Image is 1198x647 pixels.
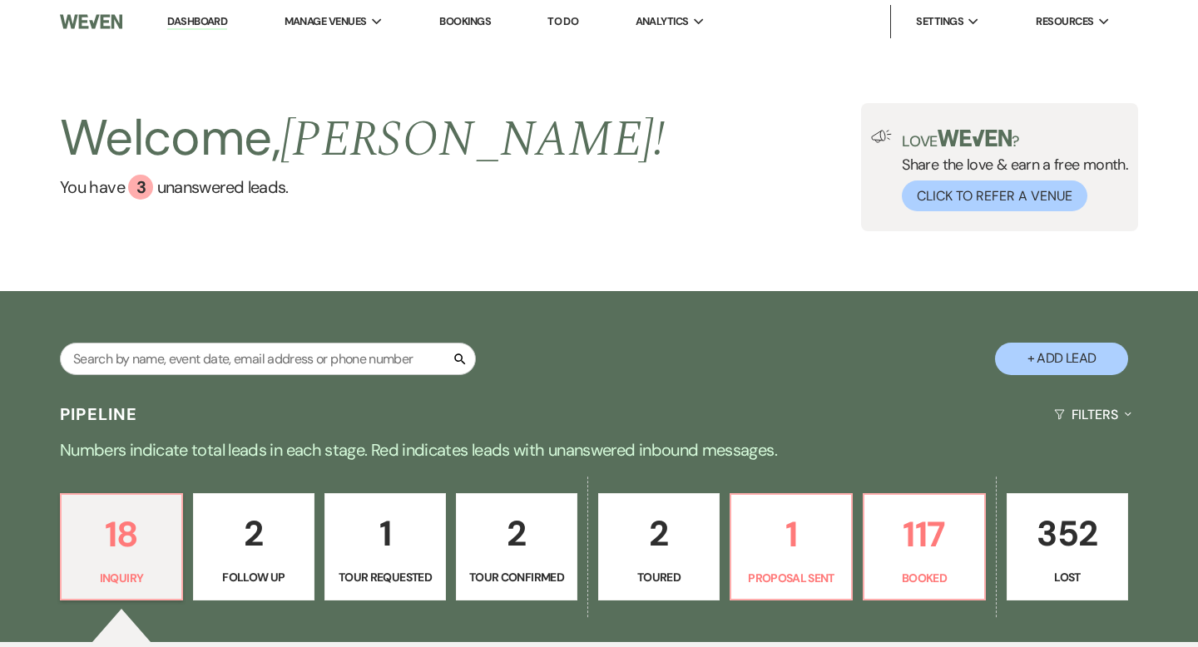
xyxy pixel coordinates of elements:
p: 2 [204,506,304,561]
a: 352Lost [1007,493,1128,601]
p: Proposal Sent [741,569,841,587]
p: 2 [609,506,709,561]
h3: Pipeline [60,403,138,426]
button: + Add Lead [995,343,1128,375]
a: 2Toured [598,493,720,601]
span: [PERSON_NAME] ! [280,101,665,178]
a: 2Follow Up [193,493,314,601]
img: Weven Logo [60,4,122,39]
a: 1Tour Requested [324,493,446,601]
p: Toured [609,568,709,586]
p: Follow Up [204,568,304,586]
a: To Do [547,14,578,28]
p: Tour Requested [335,568,435,586]
p: 352 [1017,506,1117,561]
img: weven-logo-green.svg [938,130,1012,146]
span: Manage Venues [285,13,367,30]
div: Share the love & earn a free month. [892,130,1128,211]
span: Resources [1036,13,1093,30]
p: 2 [467,506,567,561]
a: 18Inquiry [60,493,183,601]
a: 2Tour Confirmed [456,493,577,601]
button: Click to Refer a Venue [902,180,1087,211]
p: 1 [335,506,435,561]
a: 117Booked [863,493,986,601]
h2: Welcome, [60,103,665,175]
p: Love ? [902,130,1128,149]
img: loud-speaker-illustration.svg [871,130,892,143]
button: Filters [1047,393,1138,437]
p: Lost [1017,568,1117,586]
a: You have 3 unanswered leads. [60,175,665,200]
p: Tour Confirmed [467,568,567,586]
a: Dashboard [167,14,227,30]
a: Bookings [439,14,491,28]
a: 1Proposal Sent [730,493,853,601]
p: Booked [874,569,974,587]
p: 18 [72,506,171,562]
div: 3 [128,175,153,200]
p: 117 [874,506,974,562]
input: Search by name, event date, email address or phone number [60,343,476,375]
p: 1 [741,506,841,562]
span: Analytics [636,13,689,30]
p: Inquiry [72,569,171,587]
span: Settings [916,13,963,30]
